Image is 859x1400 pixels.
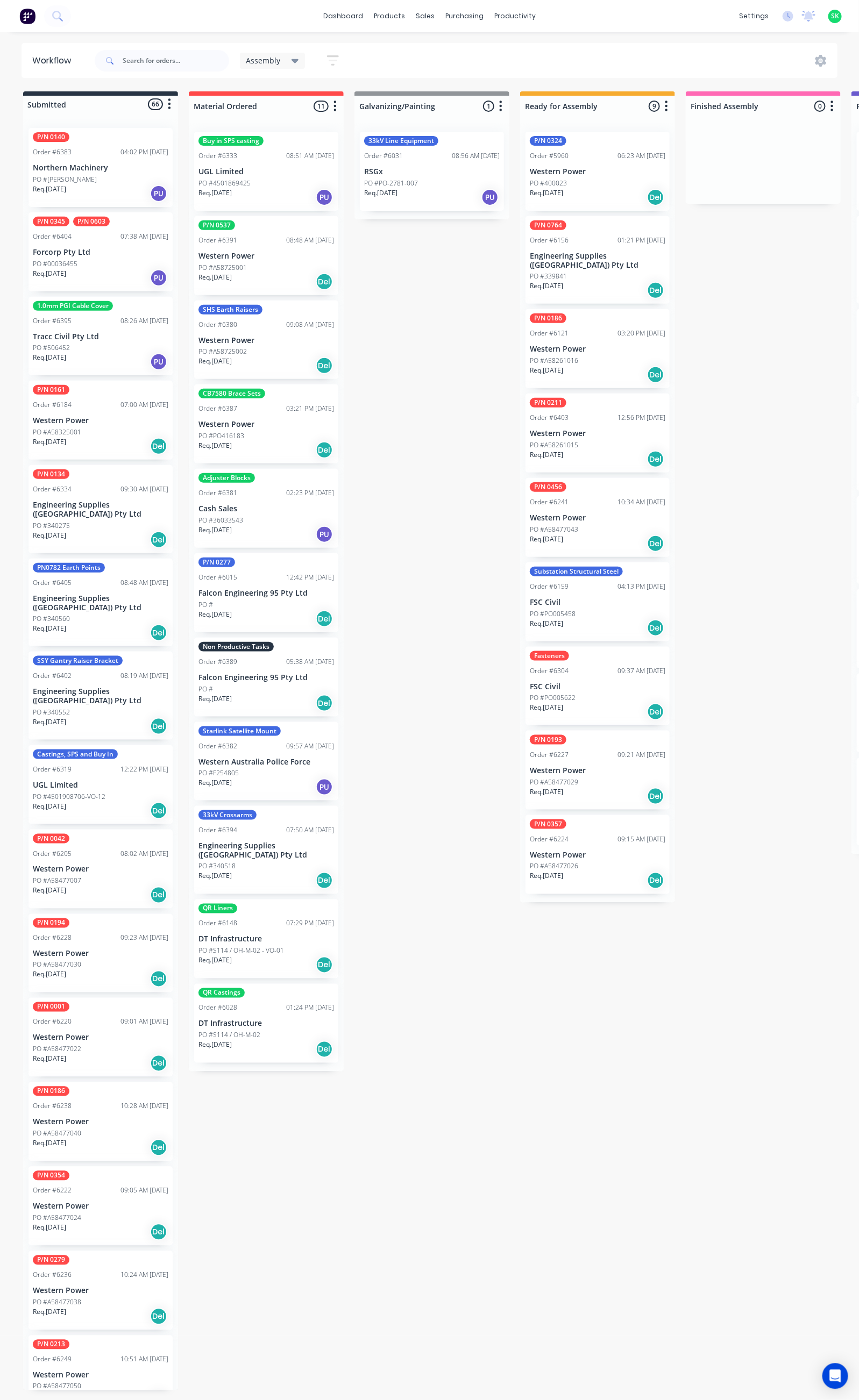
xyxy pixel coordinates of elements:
div: Castings, SPS and Buy In [33,749,118,759]
div: 08:51 AM [DATE] [286,151,334,161]
p: Western Australia Police Force [198,758,334,767]
p: Western Power [198,336,334,345]
p: PO #S114 / OH-M-02 - VO-01 [198,946,284,956]
p: Req. [DATE] [33,1139,66,1148]
div: Del [150,438,167,455]
div: Del [316,956,333,974]
p: PO #340518 [198,862,236,872]
div: P/N 0354 [33,1171,69,1181]
div: Order #5960 [530,151,569,161]
span: SK [831,11,839,21]
div: Del [316,695,333,712]
p: Req. [DATE] [33,437,66,447]
p: PO #340552 [33,708,70,717]
p: PO #A58325001 [33,427,81,437]
div: 08:48 AM [DATE] [286,235,334,245]
div: PU [316,778,333,796]
p: PO #A58477043 [530,525,578,534]
div: Buy in SPS casting [198,136,264,146]
p: PO #PO-2781-007 [364,178,418,188]
div: Del [647,535,664,552]
div: settings [734,8,774,24]
div: Del [647,703,664,720]
div: P/N 0134 [33,469,69,479]
div: 33kV Line Equipment [364,136,438,146]
div: P/N 0324Order #596006:23 AM [DATE]Western PowerPO #400023Req.[DATE]Del [526,132,670,211]
p: Cash Sales [198,504,334,513]
div: Workflow [32,54,76,67]
div: Del [150,624,167,641]
div: 12:56 PM [DATE] [617,413,665,423]
div: Order #6159 [530,582,569,591]
div: PU [481,189,499,206]
p: Req. [DATE] [530,188,563,198]
div: Order #6015 [198,573,237,582]
p: Req. [DATE] [530,366,563,375]
p: Western Power [530,766,665,775]
img: Factory [19,8,36,24]
p: Northern Machinery [33,163,168,173]
p: Req. [DATE] [33,353,66,362]
p: Western Power [530,429,665,438]
div: 04:13 PM [DATE] [617,582,665,591]
p: Req. [DATE] [33,184,66,194]
div: Order #6381 [198,488,237,498]
div: Del [647,451,664,468]
div: P/N 0161 [33,385,69,395]
div: Del [316,441,333,459]
p: Engineering Supplies ([GEOGRAPHIC_DATA]) Pty Ltd [33,594,168,612]
div: P/N 0140Order #638304:02 PM [DATE]Northern MachineryPO #[PERSON_NAME]Req.[DATE]PU [29,128,173,207]
div: P/N 0537 [198,220,235,230]
p: Req. [DATE] [33,531,66,540]
p: Req. [DATE] [33,802,66,811]
div: Order #6380 [198,320,237,330]
div: QR CastingsOrder #602801:24 PM [DATE]DT InfrastructurePO #S114 / OH-M-02Req.[DATE]Del [194,984,338,1063]
div: Substation Structural SteelOrder #615904:13 PM [DATE]FSC CivilPO #PO005458Req.[DATE]Del [526,562,670,641]
div: Del [150,718,167,735]
div: 09:15 AM [DATE] [617,834,665,844]
p: Western Power [530,513,665,523]
div: P/N 0764Order #615601:21 PM [DATE]Engineering Supplies ([GEOGRAPHIC_DATA]) Pty LtdPO #339841Req.[... [526,216,670,304]
div: 10:51 AM [DATE] [120,1355,168,1365]
div: Order #6405 [33,578,72,588]
p: Engineering Supplies ([GEOGRAPHIC_DATA]) Pty Ltd [198,841,334,860]
p: Req. [DATE] [530,619,563,628]
p: PO #340560 [33,614,70,624]
p: Req. [DATE] [33,624,66,633]
p: PO #A58477050 [33,1382,81,1391]
div: Order #6241 [530,497,569,507]
div: P/N 0324 [530,136,566,146]
p: DT Infrastructure [198,935,334,944]
p: Western Power [198,420,334,429]
div: P/N 0277 [198,558,235,567]
div: PU [316,526,333,543]
div: productivity [489,8,541,24]
div: P/N 0456Order #624110:34 AM [DATE]Western PowerPO #A58477043Req.[DATE]Del [526,478,670,557]
div: 33kV Crossarms [198,810,257,820]
div: P/N 0042Order #620508:02 AM [DATE]Western PowerPO #A58477007Req.[DATE]Del [29,830,173,909]
p: Req. [DATE] [33,1223,66,1233]
div: P/N 0213 [33,1340,69,1349]
p: Req. [DATE] [198,610,232,619]
div: Del [316,273,333,290]
p: Req. [DATE] [33,269,66,278]
div: P/N 0186Order #623810:28 AM [DATE]Western PowerPO #A58477040Req.[DATE]Del [29,1082,173,1161]
div: 08:02 AM [DATE] [120,849,168,859]
p: Western Power [530,167,665,176]
div: Order #6224 [530,834,569,844]
div: Del [150,887,167,904]
p: Western Power [33,949,168,959]
p: Western Power [530,851,665,860]
p: Western Power [33,1202,168,1211]
div: Order #6304 [530,666,569,676]
div: P/N 0345P/N 0603Order #640407:38 AM [DATE]Forcorp Pty LtdPO #00036455Req.[DATE]PU [29,212,173,291]
div: Order #6121 [530,328,569,338]
p: PO #36033543 [198,516,243,525]
div: 08:56 AM [DATE] [452,151,500,161]
p: PO #A58477038 [33,1298,81,1308]
p: PO #00036455 [33,259,77,269]
p: Engineering Supplies ([GEOGRAPHIC_DATA]) Pty Ltd [33,501,168,519]
p: PO #4501908706-VO-12 [33,792,105,802]
div: 33kV Line EquipmentOrder #603108:56 AM [DATE]RSGxPO #PO-2781-007Req.[DATE]PU [360,132,504,211]
div: Order #6031 [364,151,403,161]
